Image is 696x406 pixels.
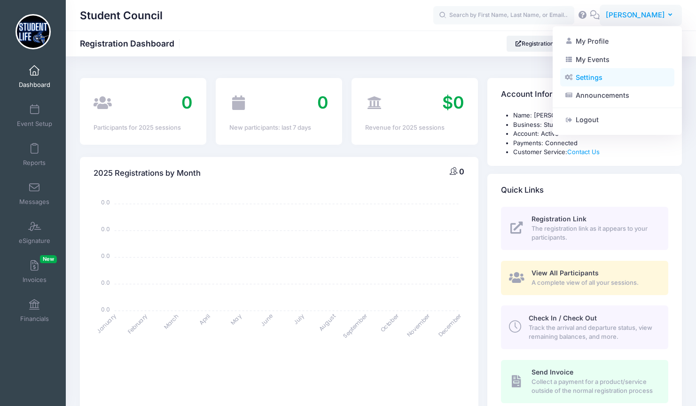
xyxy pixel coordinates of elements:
span: Invoices [23,276,47,284]
span: [PERSON_NAME] [606,10,665,20]
a: Event Setup [12,99,57,132]
a: Registration Link [507,36,575,52]
div: New participants: last 7 days [229,123,328,133]
tspan: May [229,312,243,326]
a: Check In / Check Out Track the arrival and departure status, view remaining balances, and more. [501,305,668,349]
span: 0 [317,92,328,113]
span: Track the arrival and departure status, view remaining balances, and more. [529,323,657,342]
h1: Registration Dashboard [80,39,182,48]
input: Search by First Name, Last Name, or Email... [433,6,574,25]
a: View All Participants A complete view of all your sessions. [501,261,668,295]
h4: Quick Links [501,177,544,203]
img: Student Council [16,14,51,49]
tspan: December [437,312,463,338]
span: New [40,255,57,263]
h4: 2025 Registrations by Month [94,160,201,187]
span: Dashboard [19,81,50,89]
a: Contact Us [567,148,600,156]
span: 0 [459,167,464,176]
tspan: February [126,312,149,335]
tspan: July [292,312,306,326]
h4: Account Information [501,81,578,108]
a: Logout [560,111,674,129]
tspan: 0.0 [101,198,110,206]
tspan: 0.0 [101,252,110,260]
span: $0 [442,92,464,113]
span: Registration Link [532,215,587,223]
tspan: November [405,312,432,338]
tspan: October [379,312,401,334]
tspan: 0.0 [101,305,110,313]
a: InvoicesNew [12,255,57,288]
span: Event Setup [17,120,52,128]
span: 0 [181,92,193,113]
span: Reports [23,159,46,167]
a: Messages [12,177,57,210]
span: eSignature [19,237,50,245]
li: Business: Student Council [513,120,668,130]
div: Participants for 2025 sessions [94,123,193,133]
a: My Profile [560,32,674,50]
span: Check In / Check Out [529,314,597,322]
h1: Student Council [80,5,163,26]
li: Name: [PERSON_NAME] [513,111,668,120]
a: Announcements [560,86,674,104]
button: [PERSON_NAME] [600,5,682,26]
span: Collect a payment for a product/service outside of the normal registration process [532,377,657,396]
li: Account: Active [513,129,668,139]
span: Financials [20,315,49,323]
tspan: June [259,312,274,328]
span: Send Invoice [532,368,573,376]
tspan: April [198,312,212,326]
li: Payments: Connected [513,139,668,148]
a: Financials [12,294,57,327]
li: Customer Service: [513,148,668,157]
span: Messages [19,198,49,206]
a: Dashboard [12,60,57,93]
tspan: March [162,312,181,331]
span: The registration link as it appears to your participants. [532,224,657,242]
div: Revenue for 2025 sessions [365,123,464,133]
tspan: 0.0 [101,225,110,233]
a: My Events [560,50,674,68]
tspan: September [341,312,369,339]
a: Send Invoice Collect a payment for a product/service outside of the normal registration process [501,360,668,403]
tspan: 0.0 [101,279,110,287]
a: Settings [560,69,674,86]
tspan: January [95,312,118,335]
a: Reports [12,138,57,171]
span: A complete view of all your sessions. [532,278,657,288]
tspan: August [317,312,337,332]
a: Registration Link The registration link as it appears to your participants. [501,207,668,250]
span: View All Participants [532,269,599,277]
a: eSignature [12,216,57,249]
